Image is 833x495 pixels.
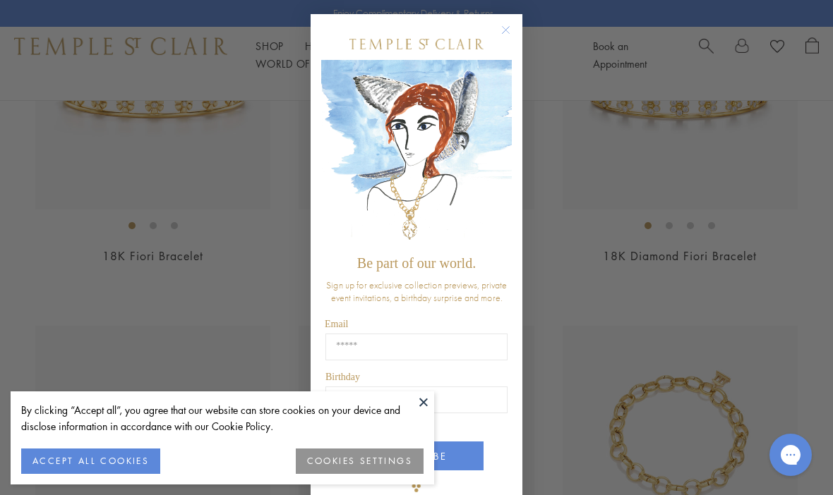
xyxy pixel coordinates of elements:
[349,39,484,49] img: Temple St. Clair
[296,448,424,474] button: COOKIES SETTINGS
[325,319,348,329] span: Email
[325,372,360,382] span: Birthday
[504,28,522,46] button: Close dialog
[325,334,508,360] input: Email
[326,279,507,304] span: Sign up for exclusive collection previews, private event invitations, a birthday surprise and more.
[762,429,819,481] iframe: Gorgias live chat messenger
[21,402,424,434] div: By clicking “Accept all”, you agree that our website can store cookies on your device and disclos...
[21,448,160,474] button: ACCEPT ALL COOKIES
[321,60,512,248] img: c4a9eb12-d91a-4d4a-8ee0-386386f4f338.jpeg
[357,255,476,271] span: Be part of our world.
